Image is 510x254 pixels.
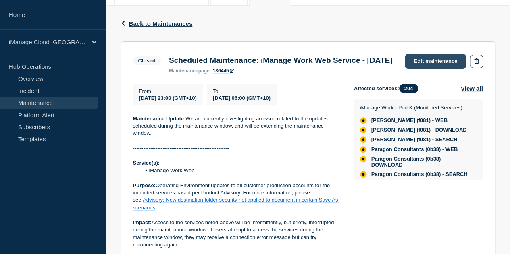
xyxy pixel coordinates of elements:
[9,39,86,45] p: iManage Cloud [GEOGRAPHIC_DATA] Data Center
[213,95,271,101] span: [DATE] 06:00 (GMT+10)
[360,146,366,153] div: affected
[213,88,271,94] p: To :
[461,84,483,93] button: View all
[133,115,341,137] p: We are currently investigating an issue related to the updates scheduled during the maintenance w...
[133,160,160,166] strong: Service(s):
[371,171,468,178] span: Paragon Consultants (0b38) - SEARCH
[371,136,458,143] span: [PERSON_NAME] (f081) - SEARCH
[133,56,161,65] span: Closed
[169,68,198,74] span: maintenance
[354,84,423,93] span: Affected services:
[169,56,392,65] h3: Scheduled Maintenance: iManage Work Web Service - [DATE]
[371,117,448,124] span: [PERSON_NAME] (f081) - WEB
[139,95,197,101] span: [DATE] 23:00 (GMT+10)
[360,171,366,178] div: affected
[133,182,341,212] p: Operating Environment updates to all customer production accounts for the impacted services based...
[133,219,152,225] strong: Impact:
[133,182,156,188] strong: Purpose:
[169,68,210,74] p: page
[399,84,418,93] span: 204
[360,127,366,133] div: affected
[371,146,458,153] span: Paragon Consultants (0b38) - WEB
[139,88,197,94] p: From :
[121,20,193,27] button: Back to Maintenances
[360,156,366,162] div: affected
[213,68,234,74] a: 136445
[141,167,341,174] li: iManage Work Web
[371,156,475,168] span: Paragon Consultants (0b38) - DOWNLOAD
[133,219,341,249] p: Access to the services noted above will be intermittently, but briefly, interrupted during the ma...
[371,127,467,133] span: [PERSON_NAME] (f081) - DOWNLOAD
[133,116,186,122] strong: Maintenance Update:
[405,54,466,69] a: Edit maintenance
[133,145,341,152] p: -------------------------------------------------------
[360,136,366,143] div: affected
[360,105,475,111] p: iManage Work - Pod K (Monitored Services)
[360,117,366,124] div: affected
[129,20,193,27] span: Back to Maintenances
[133,197,339,210] a: Advisory: New destination folder security not applied to document in certain Save As scenarios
